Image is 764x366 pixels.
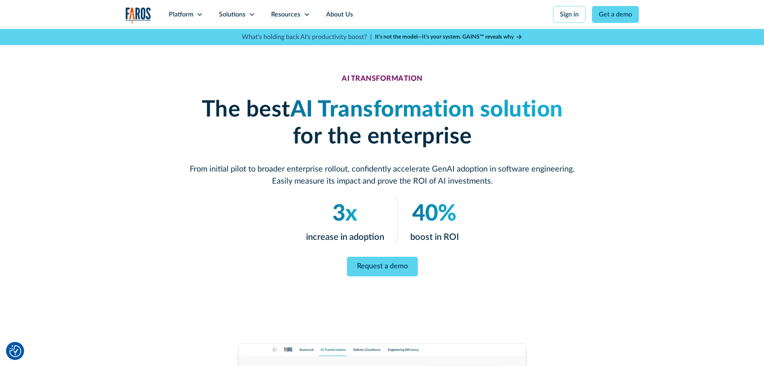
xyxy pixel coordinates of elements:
img: Logo of the analytics and reporting company Faros. [126,7,151,24]
a: Get a demo [592,6,639,23]
p: boost in ROI [410,231,458,244]
em: AI Transformation solution [290,98,563,121]
em: 3x [332,202,357,225]
p: increase in adoption [306,231,384,244]
a: It’s not the model—it’s your system. GAINS™ reveals why [375,33,523,41]
div: AI TRANSFORMATION [342,75,423,84]
a: home [126,7,151,24]
p: From initial pilot to broader enterprise rollout, confidently accelerate GenAI adoption in softwa... [190,163,575,187]
p: What's holding back AI's productivity boost? | [242,32,372,42]
a: Request a demo [347,257,417,276]
div: Resources [271,10,300,19]
button: Cookie Settings [9,345,21,357]
strong: for the enterprise [292,125,472,148]
strong: The best [201,98,290,121]
div: Platform [169,10,193,19]
div: Solutions [219,10,245,19]
strong: It’s not the model—it’s your system. GAINS™ reveals why [375,34,514,40]
img: Revisit consent button [9,345,21,357]
em: 40% [412,202,456,225]
a: Sign in [553,6,586,23]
